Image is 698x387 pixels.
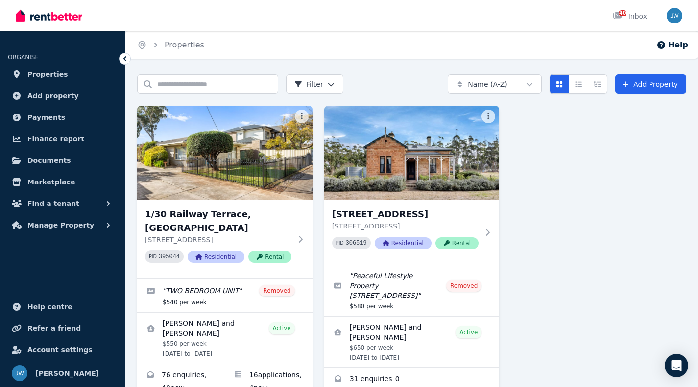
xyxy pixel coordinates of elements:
[336,240,344,246] small: PID
[615,74,686,94] a: Add Property
[346,240,367,247] code: 306519
[27,155,71,166] span: Documents
[295,110,309,123] button: More options
[8,319,117,338] a: Refer a friend
[667,8,682,23] img: Juliet Whittles
[619,10,626,16] span: 40
[159,253,180,260] code: 395044
[8,108,117,127] a: Payments
[481,110,495,123] button: More options
[613,11,647,21] div: Inbox
[468,79,507,89] span: Name (A-Z)
[294,79,323,89] span: Filter
[286,74,343,94] button: Filter
[137,106,313,278] a: 1/30 Railway Terrace, Warradale1/30 Railway Terrace, [GEOGRAPHIC_DATA][STREET_ADDRESS]PID 395044R...
[8,194,117,213] button: Find a tenant
[27,133,84,145] span: Finance report
[165,40,204,49] a: Properties
[188,251,244,263] span: Residential
[27,198,79,209] span: Find a tenant
[8,215,117,235] button: Manage Property
[324,265,500,316] a: Edit listing: Peaceful Lifestyle Property 19 Taylors Run Rd
[27,112,65,123] span: Payments
[137,106,313,200] img: 1/30 Railway Terrace, Warradale
[8,151,117,170] a: Documents
[137,279,313,312] a: Edit listing: TWO BEDROOM UNIT
[12,365,27,381] img: Juliet Whittles
[588,74,607,94] button: Expanded list view
[324,317,500,367] a: View details for Jarred and Jo Beckmann
[27,219,94,231] span: Manage Property
[8,86,117,106] a: Add property
[569,74,588,94] button: Compact list view
[248,251,291,263] span: Rental
[550,74,607,94] div: View options
[375,237,432,249] span: Residential
[332,221,479,231] p: [STREET_ADDRESS]
[8,54,39,61] span: ORGANISE
[332,207,479,221] h3: [STREET_ADDRESS]
[435,237,479,249] span: Rental
[149,254,157,259] small: PID
[27,90,79,102] span: Add property
[8,129,117,149] a: Finance report
[27,176,75,188] span: Marketplace
[145,207,291,235] h3: 1/30 Railway Terrace, [GEOGRAPHIC_DATA]
[324,106,500,265] a: 19 Taylors Run Road, Kapunda[STREET_ADDRESS][STREET_ADDRESS]PID 306519ResidentialRental
[35,367,99,379] span: [PERSON_NAME]
[324,106,500,200] img: 19 Taylors Run Road, Kapunda
[448,74,542,94] button: Name (A-Z)
[125,31,216,59] nav: Breadcrumb
[27,344,93,356] span: Account settings
[27,301,72,313] span: Help centre
[8,297,117,317] a: Help centre
[665,354,688,377] div: Open Intercom Messenger
[16,8,82,23] img: RentBetter
[8,340,117,360] a: Account settings
[27,68,68,80] span: Properties
[145,235,291,245] p: [STREET_ADDRESS]
[8,172,117,192] a: Marketplace
[8,65,117,84] a: Properties
[550,74,569,94] button: Card view
[27,322,81,334] span: Refer a friend
[656,39,688,51] button: Help
[137,313,313,364] a: View details for Sophie Russell and Cooper Dowie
